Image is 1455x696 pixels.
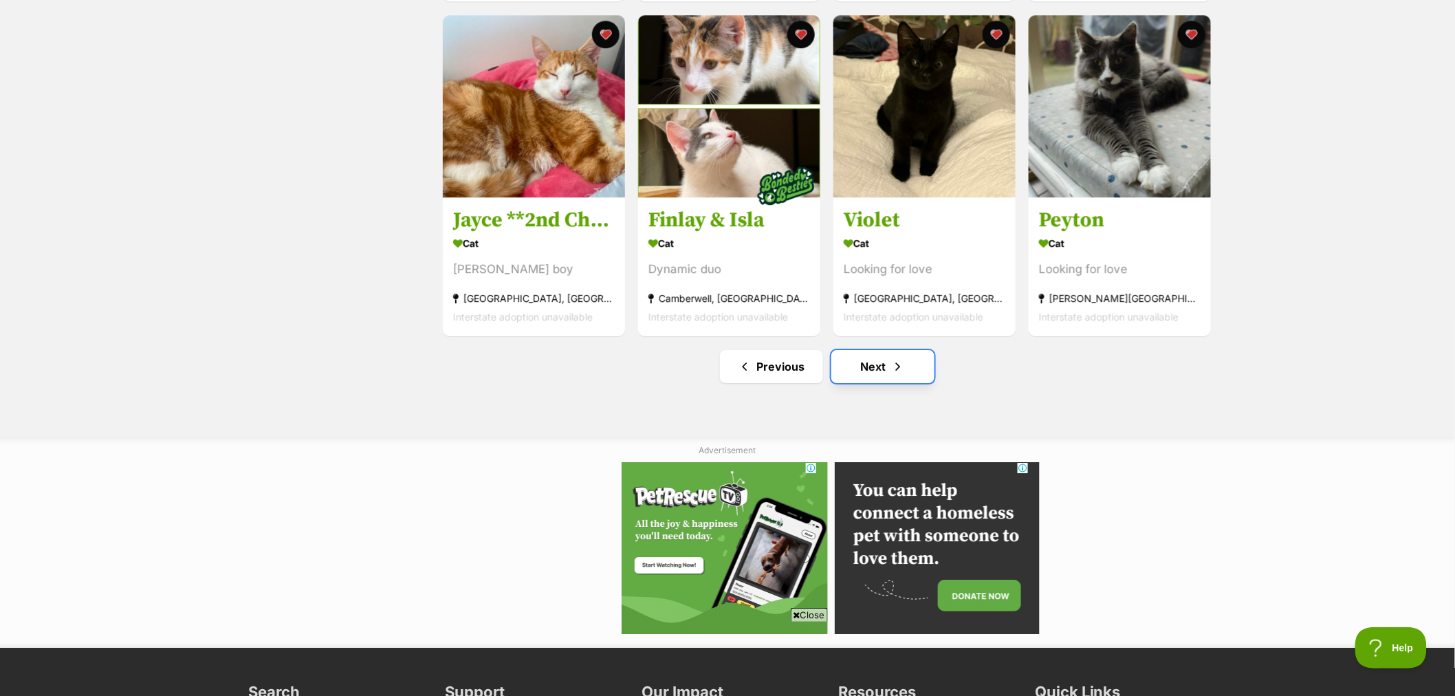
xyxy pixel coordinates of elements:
nav: Pagination [441,350,1212,383]
a: Violet Cat Looking for love [GEOGRAPHIC_DATA], [GEOGRAPHIC_DATA] Interstate adoption unavailable ... [833,197,1016,336]
iframe: Advertisement [477,627,978,689]
span: Close [791,608,828,622]
h3: Finlay & Isla [648,207,810,233]
div: Cat [1039,233,1201,253]
div: Looking for love [844,260,1005,279]
div: Cat [648,233,810,253]
div: Cat [844,233,1005,253]
iframe: Advertisement [408,462,615,634]
h3: Violet [844,207,1005,233]
a: Previous page [720,350,823,383]
a: Finlay & Isla Cat Dynamic duo Camberwell, [GEOGRAPHIC_DATA] Interstate adoption unavailable favou... [638,197,820,336]
img: Jayce **2nd Chance Cat Rescue** [443,15,625,197]
iframe: Advertisement [835,462,1040,634]
iframe: Help Scout Beacon - Open [1355,627,1427,668]
div: [GEOGRAPHIC_DATA], [GEOGRAPHIC_DATA] [453,289,615,307]
span: Interstate adoption unavailable [453,311,593,323]
img: bonded besties [752,151,820,220]
button: favourite [787,21,815,48]
div: Camberwell, [GEOGRAPHIC_DATA] [648,289,810,307]
img: Peyton [1029,15,1211,197]
div: Looking for love [1039,260,1201,279]
img: Finlay & Isla [638,15,820,197]
button: favourite [983,21,1010,48]
button: favourite [592,21,620,48]
span: Interstate adoption unavailable [844,311,983,323]
button: favourite [1178,21,1205,48]
span: Interstate adoption unavailable [1039,311,1179,323]
a: Next page [831,350,934,383]
iframe: Advertisement [622,462,828,634]
div: [GEOGRAPHIC_DATA], [GEOGRAPHIC_DATA] [844,289,1005,307]
div: [PERSON_NAME][GEOGRAPHIC_DATA], [GEOGRAPHIC_DATA] [1039,289,1201,307]
a: Peyton Cat Looking for love [PERSON_NAME][GEOGRAPHIC_DATA], [GEOGRAPHIC_DATA] Interstate adoption... [1029,197,1211,336]
div: [PERSON_NAME] boy [453,260,615,279]
div: Dynamic duo [648,260,810,279]
span: Interstate adoption unavailable [648,311,788,323]
img: Violet [833,15,1016,197]
div: Cat [453,233,615,253]
h3: Peyton [1039,207,1201,233]
a: Jayce **2nd Chance Cat Rescue** Cat [PERSON_NAME] boy [GEOGRAPHIC_DATA], [GEOGRAPHIC_DATA] Inters... [443,197,625,336]
h3: Jayce **2nd Chance Cat Rescue** [453,207,615,233]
